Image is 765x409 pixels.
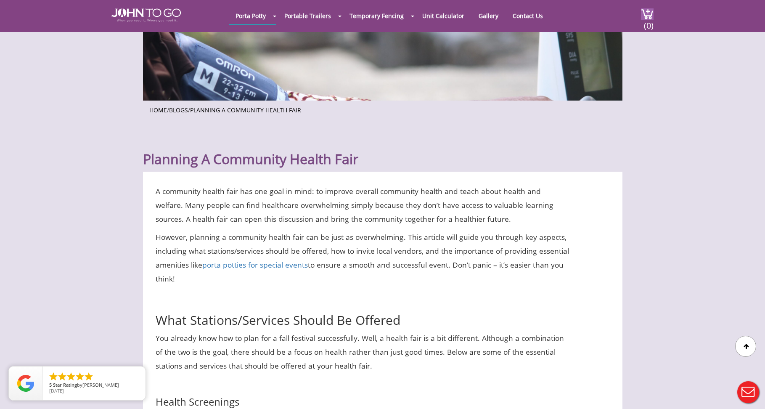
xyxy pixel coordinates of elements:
[17,375,34,392] img: Review Rating
[731,375,765,409] button: Live Chat
[66,372,76,382] li: 
[190,106,301,114] a: Planning A Community Health Fair
[506,8,549,24] a: Contact Us
[416,8,471,24] a: Unit Calculator
[169,106,188,114] a: Blogs
[156,294,570,327] h2: What Stations/Services Should Be Offered
[75,372,85,382] li: 
[111,8,181,22] img: JOHN to go
[202,260,308,270] a: porta potties for special events
[156,381,570,407] h3: Health Screenings
[49,382,52,388] span: 5
[278,8,337,24] a: Portable Trailers
[472,8,505,24] a: Gallery
[57,372,67,382] li: 
[49,388,64,394] span: [DATE]
[84,372,94,382] li: 
[156,331,570,373] p: You already know how to plan for a fall festival successfully. Well, a health fair is a bit diffe...
[641,8,654,20] img: cart a
[149,106,167,114] a: Home
[229,8,272,24] a: Porta Potty
[156,230,570,286] p: However, planning a community health fair can be just as overwhelming. This article will guide yo...
[143,130,622,167] h1: Planning A Community Health Fair
[48,372,58,382] li: 
[49,382,139,388] span: by
[53,382,77,388] span: Star Rating
[156,184,570,226] p: A community health fair has one goal in mind: to improve overall community health and teach about...
[343,8,410,24] a: Temporary Fencing
[149,104,616,114] ul: / /
[82,382,119,388] span: [PERSON_NAME]
[643,13,654,31] span: (0)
